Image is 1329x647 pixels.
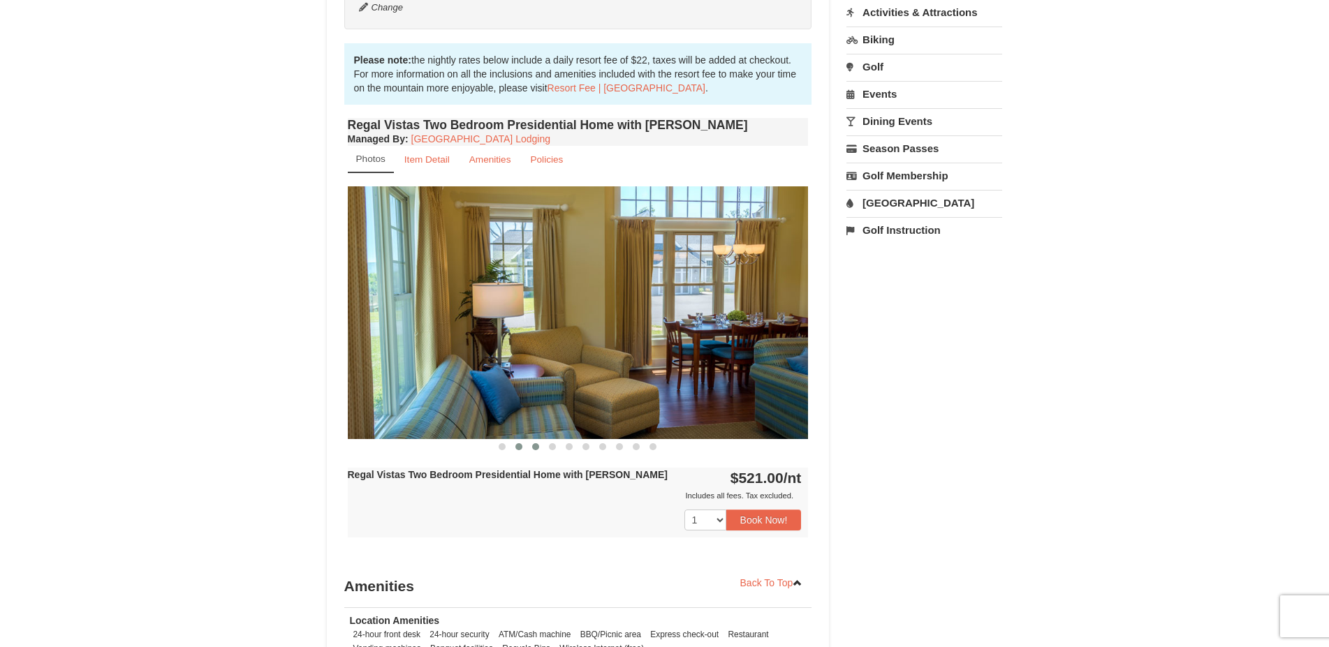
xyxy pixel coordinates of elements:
span: Managed By [348,133,405,144]
div: the nightly rates below include a daily resort fee of $22, taxes will be added at checkout. For m... [344,43,812,105]
li: ATM/Cash machine [495,627,575,641]
a: Policies [521,146,572,173]
a: Item Detail [395,146,459,173]
h3: Amenities [344,572,812,600]
li: 24-hour front desk [350,627,425,641]
strong: $521.00 [730,470,802,486]
strong: Regal Vistas Two Bedroom Presidential Home with [PERSON_NAME] [348,469,668,480]
button: Book Now! [726,510,802,530]
a: Amenities [460,146,520,173]
a: Back To Top [731,572,812,593]
li: Express check-out [647,627,722,641]
strong: Location Amenities [350,615,440,626]
small: Item Detail [404,154,450,165]
li: BBQ/Picnic area [577,627,645,641]
div: Includes all fees. Tax excluded. [348,489,802,503]
small: Photos [356,154,386,164]
span: /nt [784,470,802,486]
small: Amenities [469,154,511,165]
a: Season Passes [846,135,1002,161]
a: [GEOGRAPHIC_DATA] [846,190,1002,216]
a: Golf [846,54,1002,80]
strong: : [348,133,409,144]
li: Restaurant [724,627,772,641]
a: [GEOGRAPHIC_DATA] Lodging [411,133,550,144]
a: Events [846,81,1002,107]
a: Photos [348,146,394,173]
a: Golf Membership [846,163,1002,188]
a: Golf Instruction [846,217,1002,243]
a: Dining Events [846,108,1002,134]
a: Resort Fee | [GEOGRAPHIC_DATA] [548,82,705,94]
img: 18876286-48-7d589513.jpg [348,186,809,438]
small: Policies [530,154,563,165]
a: Biking [846,27,1002,52]
h4: Regal Vistas Two Bedroom Presidential Home with [PERSON_NAME] [348,118,809,132]
li: 24-hour security [426,627,492,641]
strong: Please note: [354,54,411,66]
